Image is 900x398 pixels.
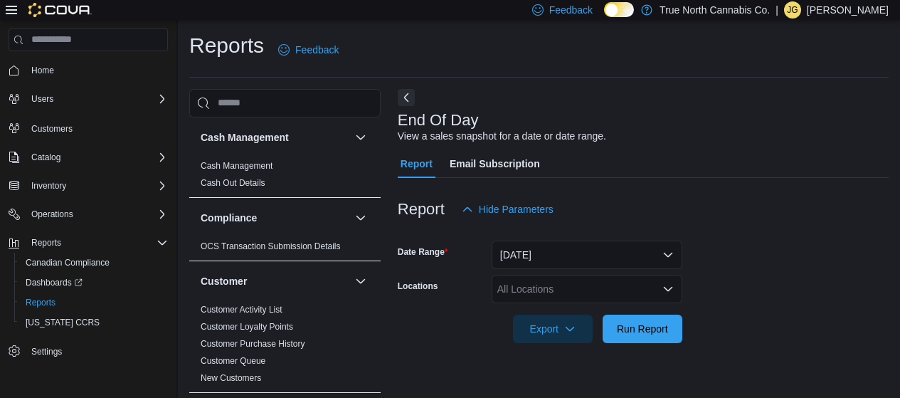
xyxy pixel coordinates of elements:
[3,117,174,138] button: Customers
[3,341,174,362] button: Settings
[201,241,341,251] a: OCS Transaction Submission Details
[787,1,798,19] span: JG
[201,274,247,288] h3: Customer
[20,314,105,331] a: [US_STATE] CCRS
[3,89,174,109] button: Users
[26,177,72,194] button: Inventory
[398,112,479,129] h3: End Of Day
[617,322,668,336] span: Run Report
[201,274,349,288] button: Customer
[201,241,341,252] span: OCS Transaction Submission Details
[352,209,369,226] button: Compliance
[201,339,305,349] a: Customer Purchase History
[201,161,272,171] a: Cash Management
[26,90,59,108] button: Users
[26,317,100,328] span: [US_STATE] CCRS
[20,274,88,291] a: Dashboards
[201,305,282,315] a: Customer Activity List
[189,238,381,261] div: Compliance
[201,356,265,366] a: Customer Queue
[549,3,593,17] span: Feedback
[26,177,168,194] span: Inventory
[20,274,168,291] span: Dashboards
[3,204,174,224] button: Operations
[14,253,174,273] button: Canadian Compliance
[272,36,344,64] a: Feedback
[201,130,289,145] h3: Cash Management
[513,315,593,343] button: Export
[522,315,584,343] span: Export
[26,277,83,288] span: Dashboards
[479,202,554,216] span: Hide Parameters
[20,254,168,271] span: Canadian Compliance
[201,177,265,189] span: Cash Out Details
[450,150,540,178] span: Email Subscription
[26,120,78,137] a: Customers
[31,123,73,135] span: Customers
[3,60,174,80] button: Home
[401,150,433,178] span: Report
[492,241,682,269] button: [DATE]
[26,206,79,223] button: Operations
[189,157,381,197] div: Cash Management
[26,90,168,108] span: Users
[784,1,801,19] div: Jessica Gallant
[201,321,293,332] span: Customer Loyalty Points
[201,211,257,225] h3: Compliance
[398,201,445,218] h3: Report
[201,372,261,384] span: New Customers
[20,294,61,311] a: Reports
[20,294,168,311] span: Reports
[189,31,264,60] h1: Reports
[26,297,55,308] span: Reports
[31,209,73,220] span: Operations
[31,65,54,76] span: Home
[352,129,369,146] button: Cash Management
[398,89,415,106] button: Next
[201,130,349,145] button: Cash Management
[189,301,381,392] div: Customer
[398,281,438,292] label: Locations
[31,93,53,105] span: Users
[662,283,674,295] button: Open list of options
[603,315,682,343] button: Run Report
[26,206,168,223] span: Operations
[3,147,174,167] button: Catalog
[456,195,559,224] button: Hide Parameters
[26,234,168,251] span: Reports
[31,346,62,357] span: Settings
[26,257,110,268] span: Canadian Compliance
[26,119,168,137] span: Customers
[26,61,168,79] span: Home
[201,160,272,172] span: Cash Management
[775,1,778,19] p: |
[3,233,174,253] button: Reports
[352,273,369,290] button: Customer
[398,129,606,144] div: View a sales snapshot for a date or date range.
[201,338,305,350] span: Customer Purchase History
[31,152,60,163] span: Catalog
[26,62,60,79] a: Home
[201,373,261,383] a: New Customers
[31,237,61,248] span: Reports
[31,180,66,192] span: Inventory
[201,178,265,188] a: Cash Out Details
[14,313,174,332] button: [US_STATE] CCRS
[26,149,66,166] button: Catalog
[3,176,174,196] button: Inventory
[295,43,339,57] span: Feedback
[201,355,265,367] span: Customer Queue
[14,273,174,293] a: Dashboards
[14,293,174,313] button: Reports
[20,254,115,271] a: Canadian Compliance
[201,304,282,315] span: Customer Activity List
[660,1,770,19] p: True North Cannabis Co.
[26,149,168,166] span: Catalog
[26,234,67,251] button: Reports
[20,314,168,331] span: Washington CCRS
[26,343,68,360] a: Settings
[604,2,634,17] input: Dark Mode
[201,211,349,225] button: Compliance
[604,17,605,18] span: Dark Mode
[807,1,889,19] p: [PERSON_NAME]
